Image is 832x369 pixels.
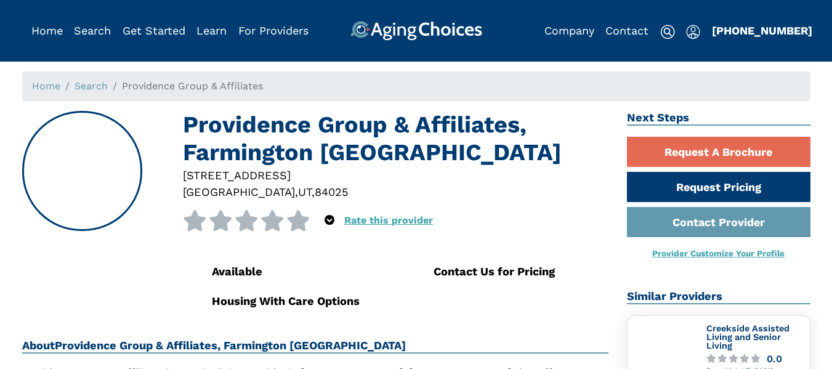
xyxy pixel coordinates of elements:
img: AgingChoices [350,21,482,41]
a: Request A Brochure [627,137,810,167]
div: Popover trigger [74,21,111,41]
a: 0.0 [706,354,805,363]
div: 0.0 [767,354,782,363]
a: Provider Customize Your Profile [652,248,785,258]
img: search-icon.svg [660,25,675,39]
a: Get Started [123,24,185,37]
a: Contact Provider [627,207,810,237]
h2: Similar Providers [627,290,810,304]
nav: breadcrumb [22,71,810,101]
div: Popover trigger [325,210,334,231]
a: Learn [196,24,227,37]
div: Popover trigger [686,21,700,41]
div: Housing With Care Options [212,293,387,309]
a: For Providers [238,24,309,37]
a: Search [74,24,111,37]
div: [STREET_ADDRESS] [183,167,608,184]
a: Search [75,80,108,92]
div: 84025 [315,184,349,200]
h2: Next Steps [627,111,810,126]
span: [GEOGRAPHIC_DATA] [183,185,295,198]
a: Home [31,24,63,37]
div: Contact Us for Pricing [434,263,608,280]
span: UT [298,185,312,198]
div: Available [212,263,387,280]
span: , [295,185,298,198]
img: user-icon.svg [686,25,700,39]
a: Company [544,24,594,37]
a: Home [32,80,60,92]
a: Contact [605,24,648,37]
a: Request Pricing [627,172,810,202]
h1: Providence Group & Affiliates, Farmington [GEOGRAPHIC_DATA] [183,111,608,167]
a: [PHONE_NUMBER] [712,24,812,37]
h2: About Providence Group & Affiliates, Farmington [GEOGRAPHIC_DATA] [22,339,609,354]
span: Providence Group & Affiliates [122,80,263,92]
span: , [312,185,315,198]
a: Rate this provider [344,214,433,226]
a: Creekside Assisted Living and Senior Living [706,323,790,350]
